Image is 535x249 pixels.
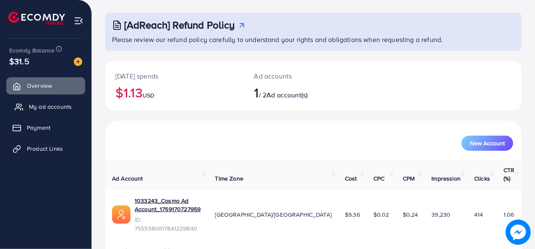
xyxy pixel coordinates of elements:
img: image [74,58,82,66]
span: $31.5 [9,55,29,67]
span: [GEOGRAPHIC_DATA]/[GEOGRAPHIC_DATA] [215,210,332,219]
span: Cost [345,174,357,183]
a: 1033243_Cosmo Ad Account_1759170727959 [135,197,202,214]
h2: $1.13 [115,84,234,100]
span: Clicks [474,174,490,183]
span: Ad Account [112,174,143,183]
span: CTR (%) [504,166,514,183]
span: My ad accounts [29,102,72,111]
h2: / 2 [254,84,338,100]
span: $0.02 [373,210,389,219]
span: CPC [373,174,384,183]
img: ic-ads-acc.e4c84228.svg [112,205,130,224]
span: Impression [432,174,461,183]
p: Ad accounts [254,71,338,81]
a: My ad accounts [6,98,85,115]
span: CPM [403,174,415,183]
button: New Account [462,136,513,151]
p: [DATE] spends [115,71,234,81]
span: $9.36 [345,210,360,219]
img: logo [8,12,65,25]
span: Payment [27,123,50,132]
img: image [506,220,531,245]
a: Payment [6,119,85,136]
a: Product Links [6,140,85,157]
span: ID: 7555580617841229840 [135,215,202,233]
span: 414 [474,210,483,219]
span: Ecomdy Balance [9,46,55,55]
img: menu [74,16,84,26]
span: Overview [27,81,52,90]
span: Time Zone [215,174,243,183]
p: Please review our refund policy carefully to understand your rights and obligations when requesti... [112,34,517,45]
h3: [AdReach] Refund Policy [124,19,235,31]
span: 1 [254,83,259,102]
span: Ad account(s) [266,90,308,100]
span: $0.24 [403,210,418,219]
span: 39,230 [432,210,451,219]
a: Overview [6,77,85,94]
span: New Account [470,140,505,146]
span: 1.06 [504,210,514,219]
span: USD [143,91,154,100]
span: Product Links [27,144,63,153]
